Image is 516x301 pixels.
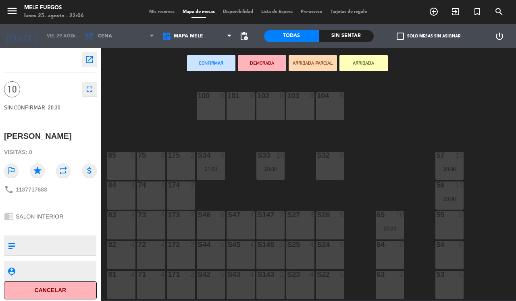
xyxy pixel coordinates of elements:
[319,30,374,42] div: Sin sentar
[6,5,18,20] button: menu
[16,186,47,193] span: 1137717688
[472,7,482,16] i: turned_in_not
[220,271,225,278] div: 5
[250,271,255,278] div: 4
[227,211,228,219] div: S47
[495,31,504,41] i: power_settings_new
[277,152,285,159] div: 10
[289,55,337,71] button: ARRIBADA PARCIAL
[310,211,314,219] div: 4
[131,152,135,159] div: 5
[4,104,45,111] span: SIN CONFIRMAR
[239,31,249,41] span: pending_actions
[339,241,344,248] div: 5
[310,92,314,99] div: 8
[257,10,297,14] span: Lista de Espera
[198,152,198,159] div: S34
[429,7,439,16] i: add_circle_outline
[4,185,14,194] i: phone
[160,181,165,189] div: 4
[82,82,97,97] button: fullscreen
[24,4,84,12] div: Mele Fuegos
[131,211,135,219] div: 4
[339,152,344,159] div: 8
[280,92,285,99] div: 8
[238,55,286,71] button: DEMORADA
[131,271,135,278] div: 4
[397,33,404,40] span: check_box_outline_blank
[4,130,72,143] div: [PERSON_NAME]
[257,92,258,99] div: 102
[280,241,285,248] div: 2
[220,211,225,219] div: 5
[4,163,19,178] i: outlined_flag
[459,211,464,219] div: 5
[145,10,179,14] span: Mis reservas
[339,92,344,99] div: 8
[187,55,235,71] button: Confirmar
[396,211,404,219] div: 10
[179,10,219,14] span: Mapa de mesas
[459,271,464,278] div: 5
[456,152,464,159] div: 10
[174,33,203,39] span: MAPA MELE
[327,10,371,14] span: Tarjetas de regalo
[377,241,377,248] div: 64
[160,271,165,278] div: 4
[4,81,20,97] span: 10
[250,241,255,248] div: 4
[160,211,165,219] div: 4
[310,241,314,248] div: 4
[399,271,404,278] div: 2
[257,271,258,278] div: S143
[435,166,464,172] div: 20:00
[339,55,388,71] button: ARRIBADA
[160,152,165,159] div: 4
[435,196,464,202] div: 20:00
[250,211,255,219] div: 4
[160,241,165,248] div: 4
[456,181,464,189] div: 10
[56,163,71,178] i: repeat
[227,241,228,248] div: S45
[399,241,404,248] div: 2
[82,163,97,178] i: attach_money
[190,181,195,189] div: 2
[85,85,94,94] i: fullscreen
[85,55,94,64] i: open_in_new
[131,241,135,248] div: 4
[280,211,285,219] div: 2
[257,152,258,159] div: S33
[397,33,460,40] label: Solo mesas sin asignar
[494,7,504,16] i: search
[198,92,198,99] div: 100
[280,271,285,278] div: 2
[257,211,258,219] div: S147
[198,271,198,278] div: S42
[220,152,225,159] div: 8
[451,7,460,16] i: exit_to_app
[227,271,228,278] div: S43
[190,271,195,278] div: 2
